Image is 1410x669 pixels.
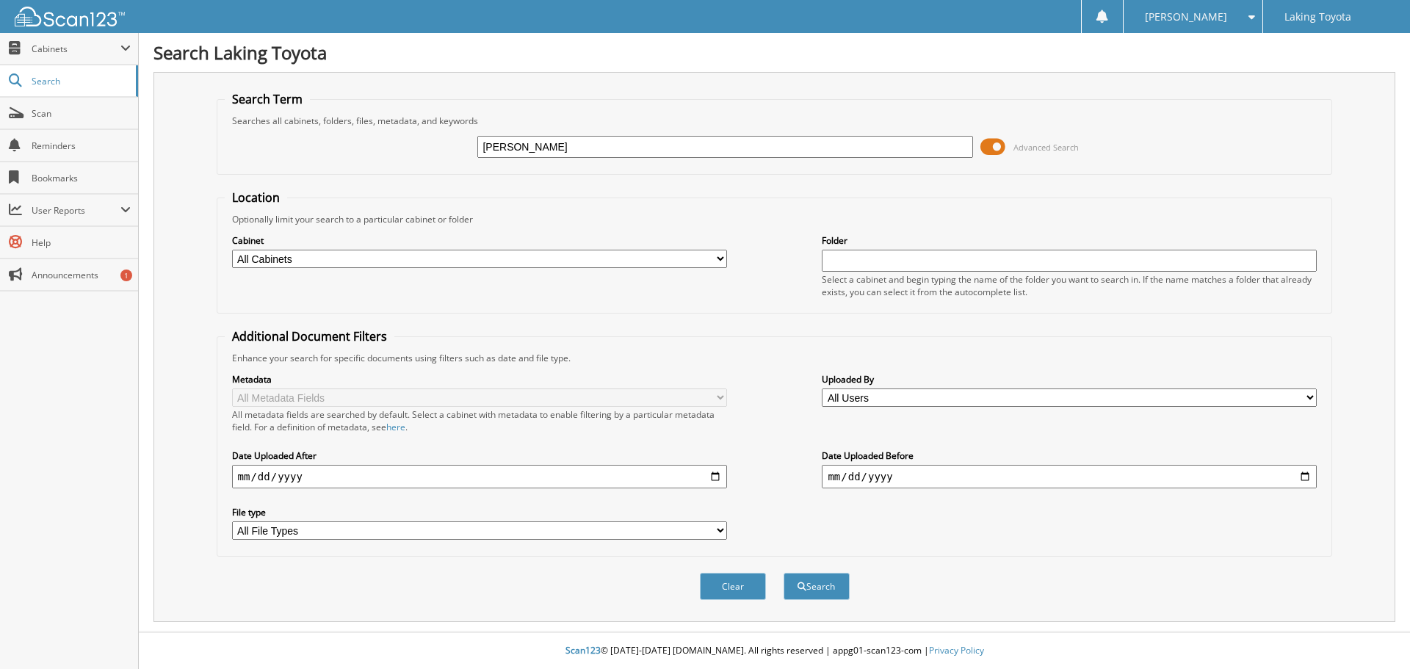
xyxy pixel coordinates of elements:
span: Cabinets [32,43,120,55]
legend: Location [225,189,287,206]
div: Searches all cabinets, folders, files, metadata, and keywords [225,115,1325,127]
span: Bookmarks [32,172,131,184]
input: end [822,465,1317,488]
div: Enhance your search for specific documents using filters such as date and file type. [225,352,1325,364]
div: All metadata fields are searched by default. Select a cabinet with metadata to enable filtering b... [232,408,727,433]
div: © [DATE]-[DATE] [DOMAIN_NAME]. All rights reserved | appg01-scan123-com | [139,633,1410,669]
span: Advanced Search [1013,142,1079,153]
span: Search [32,75,129,87]
label: File type [232,506,727,518]
a: here [386,421,405,433]
span: Reminders [32,140,131,152]
label: Date Uploaded Before [822,449,1317,462]
label: Date Uploaded After [232,449,727,462]
button: Search [784,573,850,600]
label: Uploaded By [822,373,1317,386]
h1: Search Laking Toyota [153,40,1395,65]
legend: Search Term [225,91,310,107]
span: Announcements [32,269,131,281]
span: Laking Toyota [1284,12,1351,21]
input: start [232,465,727,488]
span: Scan123 [565,644,601,657]
div: Optionally limit your search to a particular cabinet or folder [225,213,1325,225]
span: Scan [32,107,131,120]
label: Cabinet [232,234,727,247]
a: Privacy Policy [929,644,984,657]
label: Folder [822,234,1317,247]
button: Clear [700,573,766,600]
span: [PERSON_NAME] [1145,12,1227,21]
div: Select a cabinet and begin typing the name of the folder you want to search in. If the name match... [822,273,1317,298]
label: Metadata [232,373,727,386]
span: User Reports [32,204,120,217]
span: Help [32,236,131,249]
legend: Additional Document Filters [225,328,394,344]
div: 1 [120,270,132,281]
iframe: Chat Widget [1337,599,1410,669]
img: scan123-logo-white.svg [15,7,125,26]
